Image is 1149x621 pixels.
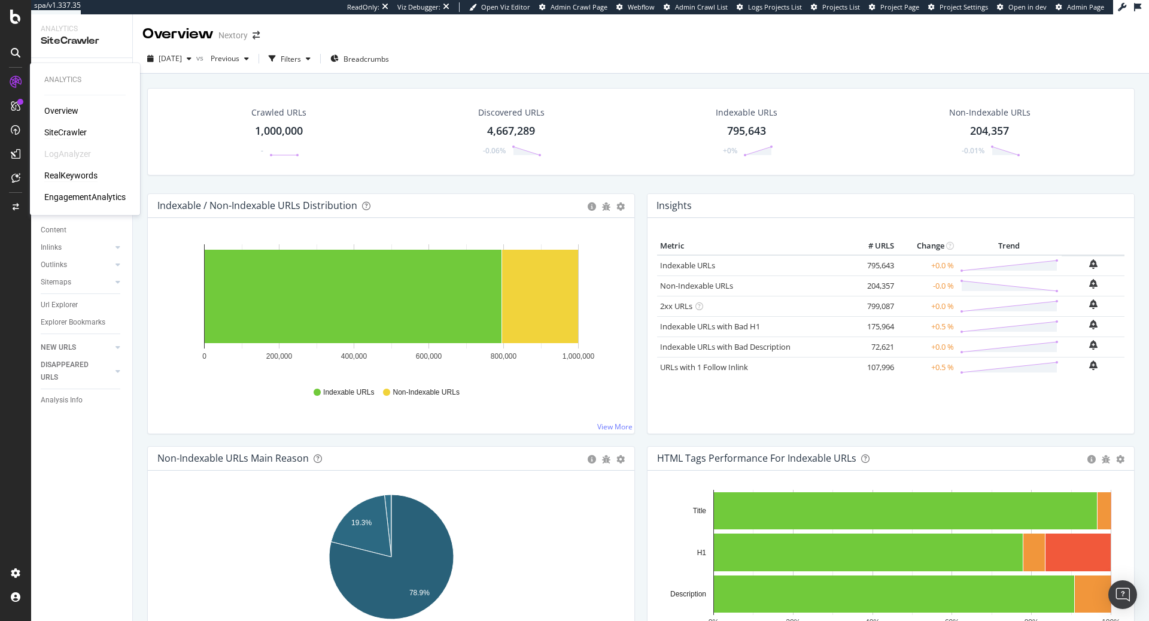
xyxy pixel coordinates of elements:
text: 1,000,000 [563,352,595,361]
span: Admin Crawl Page [551,2,607,11]
a: Project Page [869,2,919,12]
text: Title [693,507,707,515]
div: Inlinks [41,241,62,254]
th: Trend [957,237,1062,255]
a: NEW URLS [41,341,112,354]
button: Breadcrumbs [326,49,394,68]
text: 200,000 [266,352,293,361]
text: 19.3% [351,519,372,527]
text: 0 [202,352,206,361]
text: 800,000 [491,352,517,361]
td: 175,964 [849,316,897,337]
span: Open Viz Editor [481,2,530,11]
th: Metric [657,237,849,255]
div: bell-plus [1089,279,1098,289]
a: EngagementAnalytics [44,191,126,203]
div: 4,667,289 [487,123,535,139]
a: View More [597,422,633,432]
td: +0.5 % [897,357,957,377]
div: -0.06% [483,146,506,156]
th: # URLS [849,237,897,255]
a: SiteCrawler [44,126,87,138]
td: -0.0 % [897,275,957,296]
span: Webflow [628,2,655,11]
div: bell-plus [1089,299,1098,309]
td: +0.5 % [897,316,957,337]
a: 2xx URLs [660,301,692,311]
div: Nextory [218,29,248,41]
a: Open Viz Editor [469,2,530,12]
a: Admin Page [1056,2,1104,12]
div: bell-plus [1089,361,1098,370]
div: Discovered URLs [478,107,545,119]
a: Webflow [616,2,655,12]
div: arrow-right-arrow-left [253,31,260,40]
div: Non-Indexable URLs [949,107,1031,119]
span: Logs Projects List [748,2,802,11]
a: RealKeywords [44,169,98,181]
div: circle-info [1087,455,1096,464]
a: URLs with 1 Follow Inlink [660,362,748,372]
a: Inlinks [41,241,112,254]
div: Indexable URLs [716,107,777,119]
div: bell-plus [1089,340,1098,350]
div: gear [616,455,625,464]
div: Overview [44,105,78,117]
div: Crawled URLs [251,107,306,119]
a: Indexable URLs [660,260,715,271]
button: [DATE] [142,49,196,68]
div: bug [602,455,610,464]
div: 1,000,000 [255,123,303,139]
div: ReadOnly: [347,2,379,12]
div: - [261,146,263,156]
th: Change [897,237,957,255]
a: DISAPPEARED URLS [41,359,112,384]
div: Analysis Info [41,394,83,407]
a: Logs Projects List [737,2,802,12]
div: HTML Tags Performance for Indexable URLs [657,452,856,464]
a: Admin Crawl Page [539,2,607,12]
a: Explorer Bookmarks [41,316,124,329]
span: Project Page [880,2,919,11]
span: Non-Indexable URLs [393,387,459,398]
td: 799,087 [849,296,897,316]
a: Analysis Info [41,394,124,407]
text: 400,000 [341,352,367,361]
div: Analytics [44,75,126,85]
a: Url Explorer [41,299,124,311]
td: 107,996 [849,357,897,377]
span: Breadcrumbs [344,54,389,64]
span: Previous [206,53,239,63]
text: H1 [697,549,707,557]
span: Project Settings [940,2,988,11]
div: circle-info [588,455,596,464]
a: Non-Indexable URLs [660,280,733,291]
td: 795,643 [849,255,897,276]
div: Indexable / Non-Indexable URLs Distribution [157,199,357,211]
div: Sitemaps [41,276,71,289]
a: Content [41,224,124,237]
div: 795,643 [727,123,766,139]
div: gear [616,202,625,211]
h4: Insights [656,198,692,214]
span: Open in dev [1008,2,1047,11]
text: 78.9% [409,589,430,597]
text: Description [670,590,706,598]
div: +0% [723,146,737,156]
svg: A chart. [157,237,625,376]
a: Admin Crawl List [664,2,728,12]
span: vs [196,53,206,63]
div: Filters [281,54,301,64]
span: Admin Page [1067,2,1104,11]
a: Open in dev [997,2,1047,12]
div: circle-info [588,202,596,211]
span: 2025 Sep. 18th [159,53,182,63]
div: Viz Debugger: [397,2,440,12]
div: LogAnalyzer [44,148,91,160]
a: Indexable URLs with Bad H1 [660,321,760,332]
button: Previous [206,49,254,68]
